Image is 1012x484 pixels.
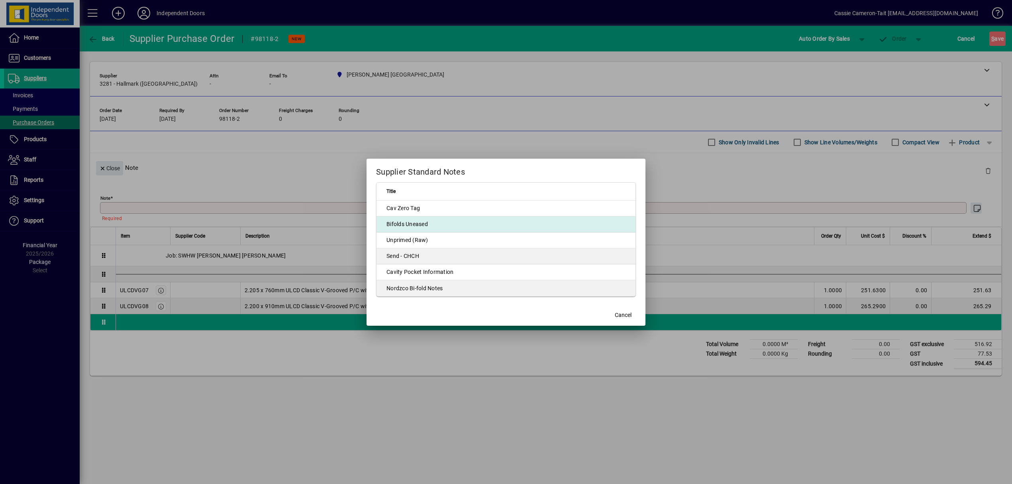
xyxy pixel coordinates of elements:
[377,280,635,296] td: Nordzco Bi-fold Notes
[377,232,635,248] td: Unprimed (Raw)
[377,248,635,264] td: Send - CHCH
[367,159,645,182] h2: Supplier Standard Notes
[610,308,636,323] button: Cancel
[377,201,635,216] td: Cav Zero Tag
[615,311,632,319] span: Cancel
[377,264,635,280] td: Cavity Pocket Information
[386,187,396,196] span: Title
[377,216,635,232] td: Bifolds Uneased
